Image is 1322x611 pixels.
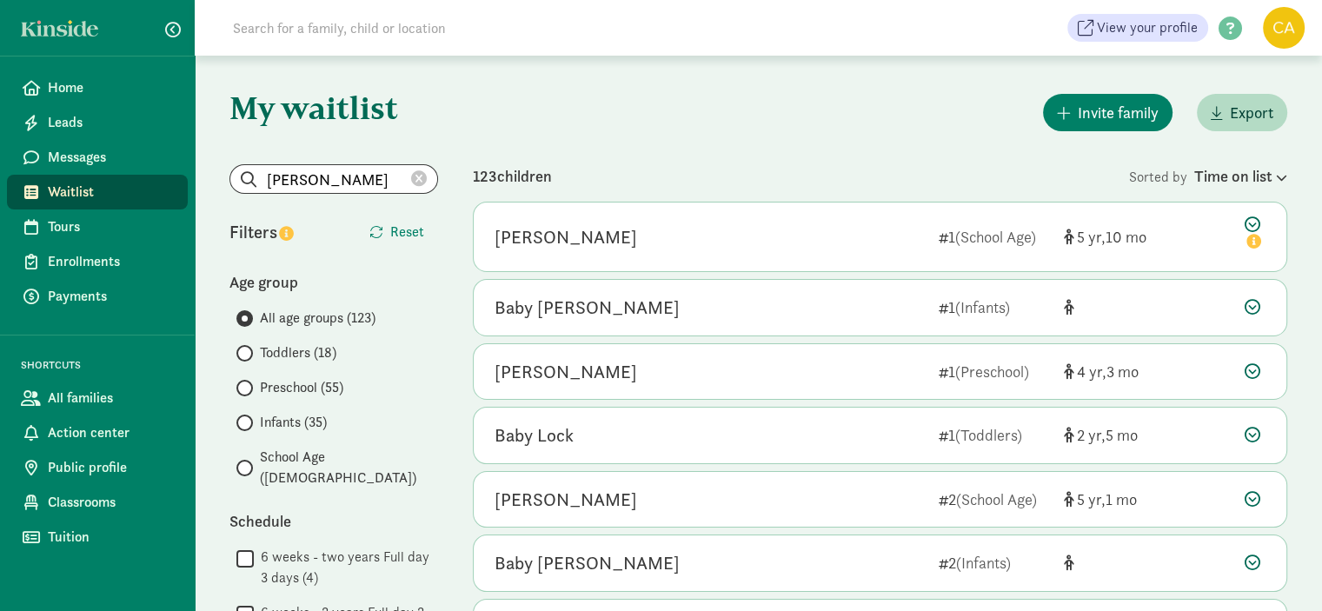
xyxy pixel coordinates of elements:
span: 5 [1077,489,1106,509]
span: All age groups (123) [260,308,375,329]
span: 1 [1106,489,1137,509]
div: 1 [939,360,1050,383]
span: 4 [1077,362,1106,382]
span: All families [48,388,174,408]
div: Archie Rodriguez [495,358,637,386]
span: Payments [48,286,174,307]
div: [object Object] [1064,488,1147,511]
span: 10 [1106,227,1146,247]
span: (Toddlers) [955,425,1022,445]
a: All families [7,381,188,415]
span: (School Age) [956,489,1037,509]
div: 2 [939,551,1050,574]
span: Invite family [1078,101,1159,124]
button: Invite family [1043,94,1173,131]
a: Action center [7,415,188,450]
span: 5 [1077,227,1106,247]
div: Ken Nguyen [495,486,637,514]
div: Schedule [229,509,438,533]
span: Enrollments [48,251,174,272]
button: Reset [355,215,438,249]
a: Messages [7,140,188,175]
span: (Infants) [955,297,1010,317]
div: [object Object] [1064,423,1147,447]
div: Baby Lock [495,422,574,449]
span: View your profile [1097,17,1198,38]
div: 1 [939,423,1050,447]
span: Waitlist [48,182,174,203]
a: View your profile [1067,14,1208,42]
span: Tuition [48,527,174,548]
div: Age group [229,270,438,294]
input: Search list... [230,165,437,193]
a: Tuition [7,520,188,555]
label: 6 weeks - two years Full day 3 days (4) [254,547,438,588]
span: Messages [48,147,174,168]
span: Action center [48,422,174,443]
input: Search for a family, child or location [223,10,710,45]
a: Home [7,70,188,105]
div: [object Object] [1064,225,1147,249]
div: [object Object] [1064,296,1147,319]
span: (School Age) [955,227,1036,247]
a: Leads [7,105,188,140]
span: Leads [48,112,174,133]
span: Home [48,77,174,98]
span: Toddlers (18) [260,342,336,363]
div: 123 children [473,164,1129,188]
div: 1 [939,225,1050,249]
div: Baby Rutledge [495,549,680,577]
a: Payments [7,279,188,314]
span: Classrooms [48,492,174,513]
span: 3 [1106,362,1139,382]
div: Filters [229,219,334,245]
span: Infants (35) [260,412,327,433]
div: [object Object] [1064,551,1147,574]
h1: My waitlist [229,90,438,125]
span: Export [1230,101,1273,124]
span: Preschool (55) [260,377,343,398]
span: (Infants) [956,553,1011,573]
div: Time on list [1194,164,1287,188]
span: School Age ([DEMOGRAPHIC_DATA]) [260,447,438,488]
div: Baby Oldenburg [495,294,680,322]
a: Tours [7,209,188,244]
span: Public profile [48,457,174,478]
span: Reset [390,222,424,242]
div: 2 [939,488,1050,511]
iframe: Chat Widget [1235,528,1322,611]
button: Export [1197,94,1287,131]
span: (Preschool) [955,362,1029,382]
div: [object Object] [1064,360,1147,383]
a: Enrollments [7,244,188,279]
div: 1 [939,296,1050,319]
a: Public profile [7,450,188,485]
div: Sorted by [1129,164,1287,188]
span: Tours [48,216,174,237]
span: 2 [1077,425,1106,445]
a: Classrooms [7,485,188,520]
a: Waitlist [7,175,188,209]
div: Grayson Watson [495,223,637,251]
span: 5 [1106,425,1138,445]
